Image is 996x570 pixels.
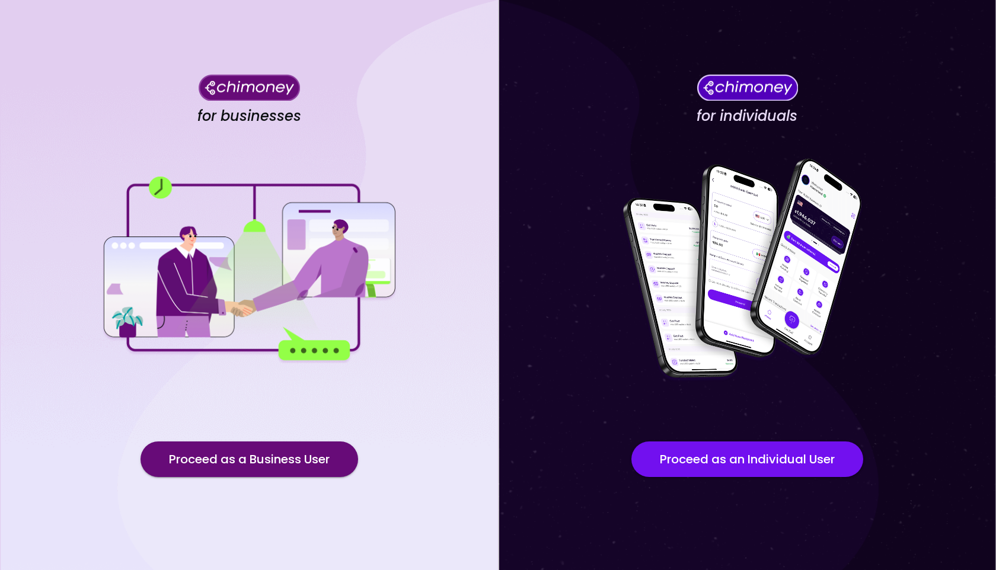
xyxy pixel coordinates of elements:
[599,152,895,389] img: for individuals
[199,74,300,101] img: Chimoney for businesses
[101,177,397,363] img: for businesses
[141,441,358,477] button: Proceed as a Business User
[631,441,863,477] button: Proceed as an Individual User
[697,74,798,101] img: Chimoney for individuals
[697,107,797,125] h4: for individuals
[197,107,301,125] h4: for businesses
